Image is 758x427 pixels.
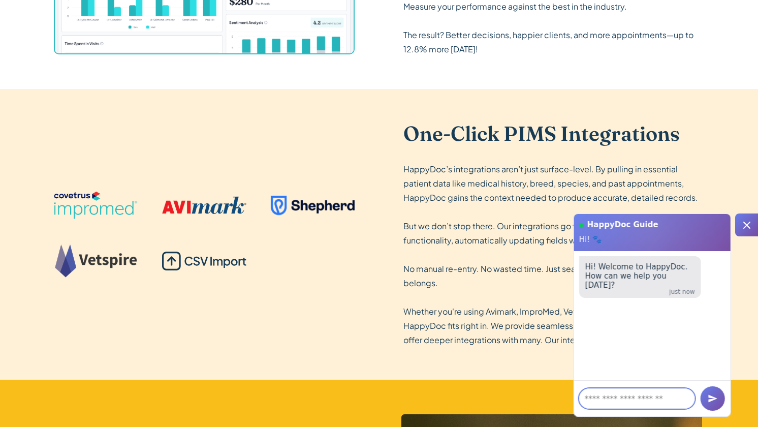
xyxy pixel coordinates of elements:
[162,196,246,215] img: AVImark logo
[54,191,138,220] img: Impromed Logo
[54,244,138,278] img: Vetspire Logo
[403,121,704,146] h3: One-Click PIMS Integrations
[403,162,704,347] p: HappyDoc’s integrations aren’t just surface-level. By pulling in essential patient data like medi...
[271,196,355,216] img: Shepherd Logo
